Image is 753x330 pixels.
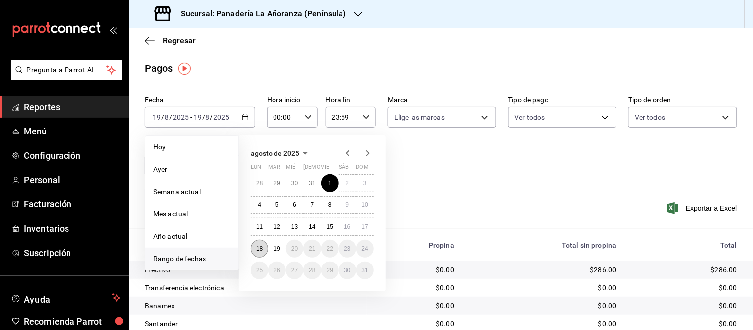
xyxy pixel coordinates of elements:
div: $0.00 [632,301,737,311]
span: Configuración [24,149,121,162]
input: -- [164,113,169,121]
abbr: 26 de agosto de 2025 [274,267,280,274]
abbr: miércoles [286,164,295,174]
button: 21 de agosto de 2025 [303,240,321,258]
abbr: 31 de julio de 2025 [309,180,315,187]
span: Ver todos [635,112,665,122]
div: $286.00 [470,265,616,275]
img: Tooltip marker [178,63,191,75]
div: Banamex [145,301,359,311]
abbr: 28 de julio de 2025 [256,180,263,187]
div: Propina [375,241,454,249]
button: 17 de agosto de 2025 [356,218,374,236]
input: ---- [213,113,230,121]
span: Menú [24,125,121,138]
label: Fecha [145,97,255,104]
abbr: 3 de agosto de 2025 [363,180,367,187]
abbr: 27 de agosto de 2025 [291,267,298,274]
button: Regresar [145,36,196,45]
div: $0.00 [375,283,454,293]
div: $0.00 [375,301,454,311]
div: Santander [145,319,359,329]
div: Transferencia electrónica [145,283,359,293]
abbr: 28 de agosto de 2025 [309,267,315,274]
button: agosto de 2025 [251,147,311,159]
button: 6 de agosto de 2025 [286,196,303,214]
button: 19 de agosto de 2025 [268,240,285,258]
button: 8 de agosto de 2025 [321,196,339,214]
span: Rango de fechas [153,254,230,264]
abbr: martes [268,164,280,174]
button: 13 de agosto de 2025 [286,218,303,236]
span: Recomienda Parrot [24,315,121,328]
button: 7 de agosto de 2025 [303,196,321,214]
input: -- [193,113,202,121]
span: Suscripción [24,246,121,260]
button: 16 de agosto de 2025 [339,218,356,236]
abbr: 21 de agosto de 2025 [309,245,315,252]
button: 30 de julio de 2025 [286,174,303,192]
button: 30 de agosto de 2025 [339,262,356,279]
div: Total sin propina [470,241,616,249]
button: Exportar a Excel [669,202,737,214]
button: 4 de agosto de 2025 [251,196,268,214]
div: $0.00 [470,301,616,311]
abbr: 25 de agosto de 2025 [256,267,263,274]
span: - [190,113,192,121]
label: Hora fin [326,97,376,104]
abbr: 29 de julio de 2025 [274,180,280,187]
abbr: 13 de agosto de 2025 [291,223,298,230]
button: 10 de agosto de 2025 [356,196,374,214]
abbr: 9 de agosto de 2025 [345,201,349,208]
span: Reportes [24,100,121,114]
abbr: sábado [339,164,349,174]
a: Pregunta a Parrot AI [7,72,122,82]
span: Semana actual [153,187,230,197]
abbr: 2 de agosto de 2025 [345,180,349,187]
span: Pregunta a Parrot AI [27,65,107,75]
span: Ayuda [24,292,108,304]
abbr: domingo [356,164,369,174]
button: 15 de agosto de 2025 [321,218,339,236]
span: Mes actual [153,209,230,219]
button: 26 de agosto de 2025 [268,262,285,279]
input: -- [205,113,210,121]
span: / [210,113,213,121]
abbr: 4 de agosto de 2025 [258,201,261,208]
button: 3 de agosto de 2025 [356,174,374,192]
abbr: 20 de agosto de 2025 [291,245,298,252]
button: 9 de agosto de 2025 [339,196,356,214]
h3: Sucursal: Panadería La Añoranza (Península) [173,8,346,20]
abbr: 14 de agosto de 2025 [309,223,315,230]
span: Personal [24,173,121,187]
button: 25 de agosto de 2025 [251,262,268,279]
button: 27 de agosto de 2025 [286,262,303,279]
button: 22 de agosto de 2025 [321,240,339,258]
abbr: 29 de agosto de 2025 [327,267,333,274]
span: / [202,113,205,121]
button: 5 de agosto de 2025 [268,196,285,214]
button: 31 de agosto de 2025 [356,262,374,279]
abbr: 31 de agosto de 2025 [362,267,368,274]
abbr: 17 de agosto de 2025 [362,223,368,230]
abbr: 30 de julio de 2025 [291,180,298,187]
button: 20 de agosto de 2025 [286,240,303,258]
abbr: 7 de agosto de 2025 [311,201,314,208]
span: Regresar [163,36,196,45]
abbr: viernes [321,164,329,174]
div: $0.00 [470,283,616,293]
abbr: 23 de agosto de 2025 [344,245,350,252]
label: Marca [388,97,496,104]
abbr: 16 de agosto de 2025 [344,223,350,230]
button: 24 de agosto de 2025 [356,240,374,258]
span: / [169,113,172,121]
abbr: 24 de agosto de 2025 [362,245,368,252]
div: $0.00 [375,319,454,329]
label: Tipo de pago [508,97,617,104]
span: agosto de 2025 [251,149,299,157]
div: Total [632,241,737,249]
div: $286.00 [632,265,737,275]
button: 23 de agosto de 2025 [339,240,356,258]
abbr: 11 de agosto de 2025 [256,223,263,230]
